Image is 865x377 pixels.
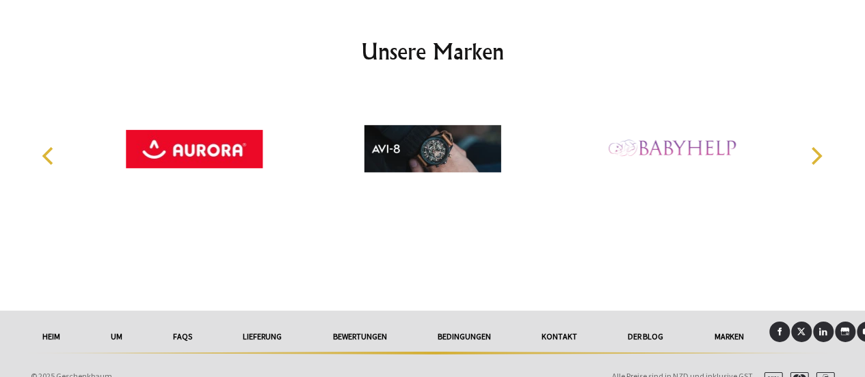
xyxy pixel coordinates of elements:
[361,38,504,65] font: Unsere Marken
[85,322,148,352] a: Um
[813,322,834,342] a: LinkedIn
[602,322,689,352] a: Der Blog
[307,322,412,352] a: Bewertungen
[17,322,85,352] a: HEIM
[148,322,217,352] a: FAQs
[714,331,743,341] font: Marken
[516,322,602,352] a: Kontakt
[801,141,831,171] button: Next
[42,331,60,341] font: HEIM
[542,331,577,341] font: Kontakt
[364,98,501,200] img: AVI-8
[111,331,122,341] font: Um
[791,322,812,342] a: X (Twitter)
[602,98,739,200] img: Babyhilfe
[243,331,282,341] font: Lieferung
[689,322,769,352] a: Marken
[769,322,790,342] a: Facebook
[438,331,491,341] font: Bedingungen
[628,331,663,341] font: Der Blog
[332,331,386,341] font: Bewertungen
[126,98,263,200] img: Aurora Welt
[173,331,192,341] font: FAQs
[217,322,307,352] a: Lieferung
[35,141,65,171] button: Previous
[412,322,516,352] a: Bedingungen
